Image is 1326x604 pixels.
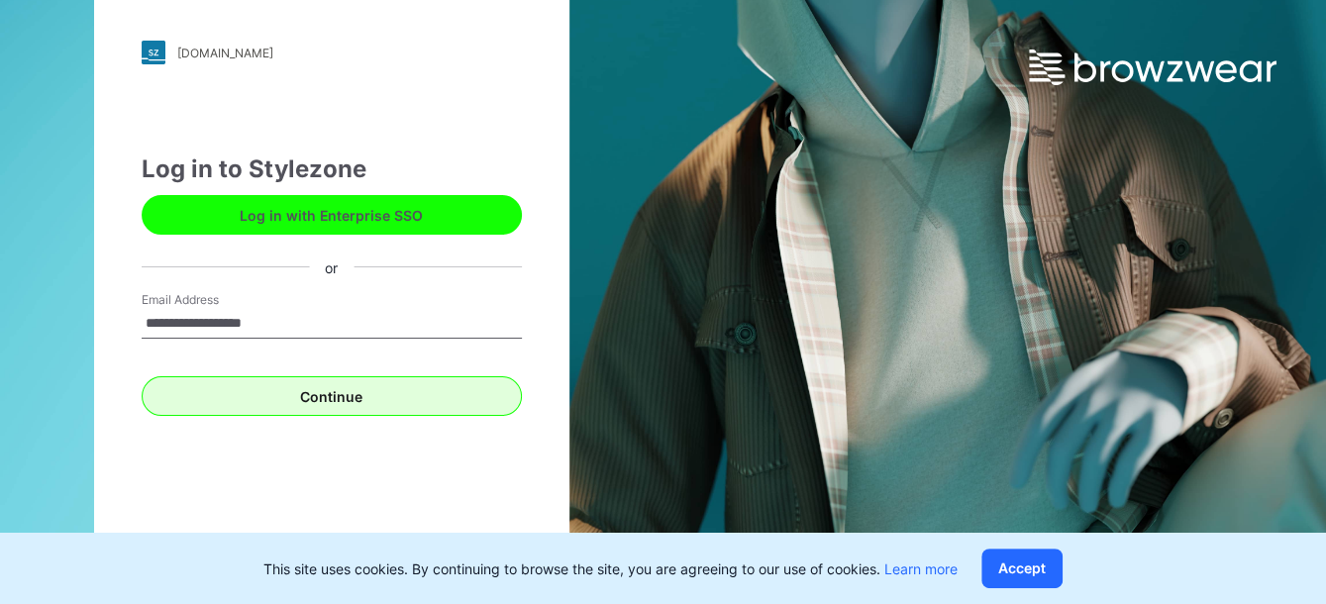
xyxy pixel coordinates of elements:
[142,41,522,64] a: [DOMAIN_NAME]
[309,256,354,277] div: or
[884,560,958,577] a: Learn more
[142,41,165,64] img: stylezone-logo.562084cfcfab977791bfbf7441f1a819.svg
[263,558,958,579] p: This site uses cookies. By continuing to browse the site, you are agreeing to our use of cookies.
[142,376,522,416] button: Continue
[1029,50,1276,85] img: browzwear-logo.e42bd6dac1945053ebaf764b6aa21510.svg
[142,151,522,187] div: Log in to Stylezone
[981,549,1063,588] button: Accept
[177,46,273,60] div: [DOMAIN_NAME]
[142,291,280,309] label: Email Address
[142,195,522,235] button: Log in with Enterprise SSO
